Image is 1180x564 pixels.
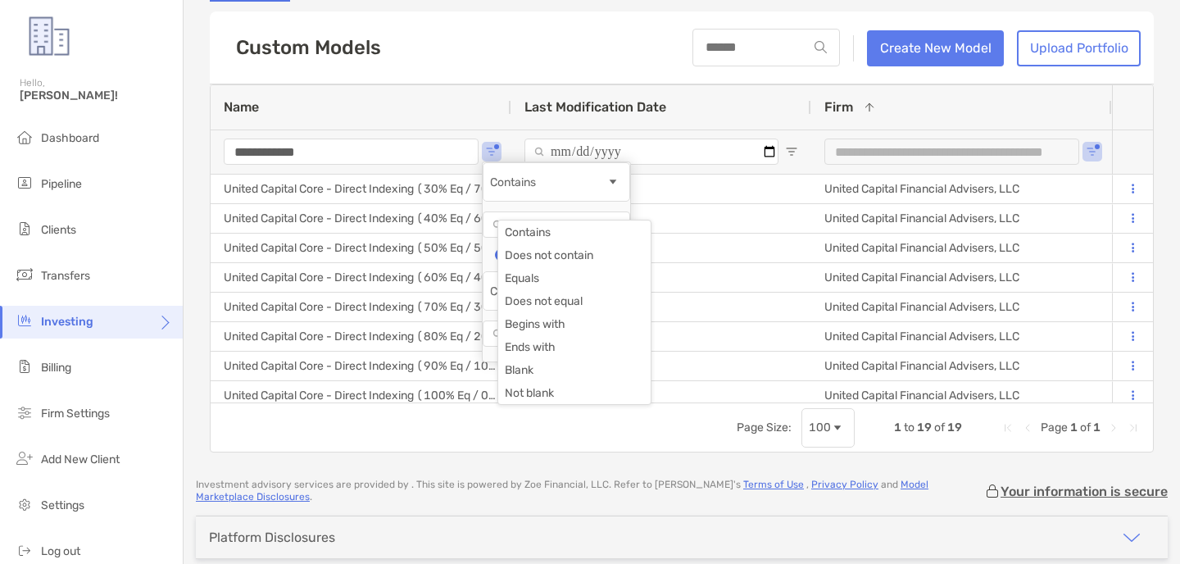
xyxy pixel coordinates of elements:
[41,498,84,512] span: Settings
[785,145,798,158] button: Open Filter Menu
[505,317,565,331] span: Begins with
[811,263,1112,292] div: United Capital Financial Advisers, LLC
[511,263,811,292] div: [DATE] 06:15 pm
[41,453,120,466] span: Add New Client
[811,381,1112,410] div: United Capital Financial Advisers, LLC
[811,204,1112,233] div: United Capital Financial Advisers, LLC
[1041,421,1068,434] span: Page
[815,41,827,53] img: input icon
[505,248,593,262] span: Does not contain
[811,479,878,490] a: Privacy Policy
[483,321,630,347] input: Filter Value
[737,421,792,434] div: Page Size:
[524,99,666,115] span: Last Modification Date
[483,211,630,238] input: Filter Value
[41,269,90,283] span: Transfers
[41,131,99,145] span: Dashboard
[511,381,811,410] div: [DATE] 08:30 am
[211,204,511,233] div: United Capital Core - Direct Indexing (40% Eq / 60% Fi) (MUNI)
[511,322,811,351] div: [DATE] 06:16 pm
[947,421,962,434] span: 19
[1107,421,1120,434] div: Next Page
[511,293,811,321] div: [DATE] 06:16 pm
[41,223,76,237] span: Clients
[211,322,511,351] div: United Capital Core - Direct Indexing (80% Eq / 20% Fi) (MUNI)
[211,293,511,321] div: United Capital Core - Direct Indexing (70% Eq / 30% Fi) (MUNI)
[15,357,34,376] img: billing icon
[809,421,831,434] div: 100
[41,361,71,375] span: Billing
[743,479,804,490] a: Terms of Use
[211,175,511,203] div: United Capital Core - Direct Indexing (30% Eq / 70% Fi) (MUNI)
[1017,30,1141,66] button: Upload Portfolio
[1093,421,1101,434] span: 1
[41,407,110,421] span: Firm Settings
[224,99,259,115] span: Name
[15,494,34,514] img: settings icon
[505,386,554,400] span: Not blank
[1070,421,1078,434] span: 1
[1001,484,1168,499] p: Your information is secure
[1127,421,1140,434] div: Last Page
[209,530,335,545] div: Platform Disclosures
[20,7,79,66] img: Zoe Logo
[505,225,551,239] span: Contains
[1086,145,1099,158] button: Open Filter Menu
[20,89,173,102] span: [PERSON_NAME]!
[811,175,1112,203] div: United Capital Financial Advisers, LLC
[934,421,945,434] span: of
[1080,421,1091,434] span: of
[211,234,511,262] div: United Capital Core - Direct Indexing (50% Eq / 50% Fi) (MUNI)
[15,265,34,284] img: transfers icon
[505,294,583,308] span: Does not equal
[15,127,34,147] img: dashboard icon
[483,162,630,202] div: Filtering operator
[811,293,1112,321] div: United Capital Financial Advisers, LLC
[511,204,811,233] div: [DATE] 06:15 pm
[41,544,80,558] span: Log out
[482,161,631,362] div: Column Filter
[15,219,34,239] img: clients icon
[211,352,511,380] div: United Capital Core - Direct Indexing (90% Eq / 10% Fi) (MUNI)
[811,322,1112,351] div: United Capital Financial Advisers, LLC
[505,340,556,354] span: Ends with
[224,139,479,165] input: Name Filter Input
[894,421,901,434] span: 1
[511,352,811,380] div: [DATE] 06:16 pm
[15,173,34,193] img: pipeline icon
[511,234,811,262] div: [DATE] 06:15 pm
[211,381,511,410] div: United Capital Core - Direct Indexing (100% Eq / 0% Fi)
[483,271,630,311] div: Filtering operator
[41,177,82,191] span: Pipeline
[490,284,606,298] div: Contains
[505,363,533,377] span: Blank
[15,540,34,560] img: logout icon
[15,311,34,330] img: investing icon
[1122,528,1141,548] img: icon arrow
[196,479,928,503] a: Model Marketplace Disclosures
[511,175,811,203] div: [DATE] 06:15 pm
[811,234,1112,262] div: United Capital Financial Advisers, LLC
[41,315,93,329] span: Investing
[867,30,1004,66] a: Create New Model
[490,175,606,189] div: Contains
[917,421,932,434] span: 19
[15,403,34,422] img: firm-settings icon
[811,352,1112,380] div: United Capital Financial Advisers, LLC
[15,448,34,468] img: add_new_client icon
[497,220,651,405] div: Select Field
[1021,421,1034,434] div: Previous Page
[524,139,778,165] input: Last Modification Date Filter Input
[1001,421,1014,434] div: First Page
[904,421,914,434] span: to
[801,408,855,448] div: Page Size
[236,36,381,59] h5: Custom Models
[196,479,984,503] p: Investment advisory services are provided by . This site is powered by Zoe Financial, LLC. Refer ...
[485,145,498,158] button: Open Filter Menu
[824,99,853,115] span: Firm
[211,263,511,292] div: United Capital Core - Direct Indexing (60% Eq / 40% Fi) (MUNI)
[505,271,539,285] span: Equals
